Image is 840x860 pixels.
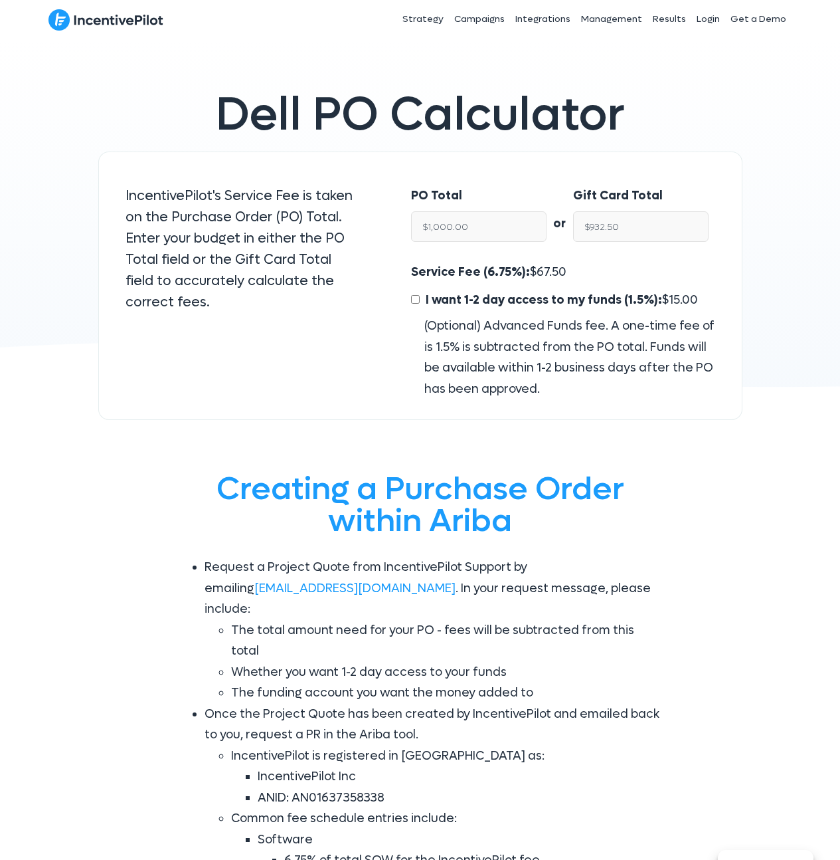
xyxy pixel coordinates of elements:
li: IncentivePilot Inc [258,766,663,788]
a: Results [647,3,691,36]
span: Creating a Purchase Order within Ariba [216,468,624,542]
span: 67.50 [537,265,566,280]
a: Login [691,3,725,36]
span: I want 1-2 day access to my funds (1.5%): [426,292,662,308]
div: (Optional) Advanced Funds fee. A one-time fee of is 1.5% is subtracted from the PO total. Funds w... [411,316,714,399]
li: Request a Project Quote from IncentivePilot Support by emailing . In your request message, please... [205,557,663,704]
a: Strategy [397,3,449,36]
a: Integrations [510,3,576,36]
div: or [546,185,573,235]
span: Dell PO Calculator [216,84,625,145]
li: IncentivePilot is registered in [GEOGRAPHIC_DATA] as: [231,746,663,809]
label: Gift Card Total [573,185,663,207]
a: Management [576,3,647,36]
nav: Header Menu [306,3,792,36]
a: Campaigns [449,3,510,36]
p: IncentivePilot's Service Fee is taken on the Purchase Order (PO) Total. Enter your budget in eith... [126,185,359,313]
input: I want 1-2 day access to my funds (1.5%):$15.00 [411,295,420,304]
li: The total amount need for your PO - fees will be subtracted from this total [231,620,663,662]
span: 15.00 [669,292,698,308]
span: Service Fee (6.75%): [411,265,530,280]
label: PO Total [411,185,462,207]
div: $ [411,262,714,399]
a: [EMAIL_ADDRESS][DOMAIN_NAME] [254,581,456,596]
li: ANID: AN01637358338 [258,788,663,809]
li: Whether you want 1-2 day access to your funds [231,662,663,683]
span: $ [422,292,698,308]
li: The funding account you want the money added to [231,683,663,704]
img: IncentivePilot [48,9,163,31]
a: Get a Demo [725,3,792,36]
